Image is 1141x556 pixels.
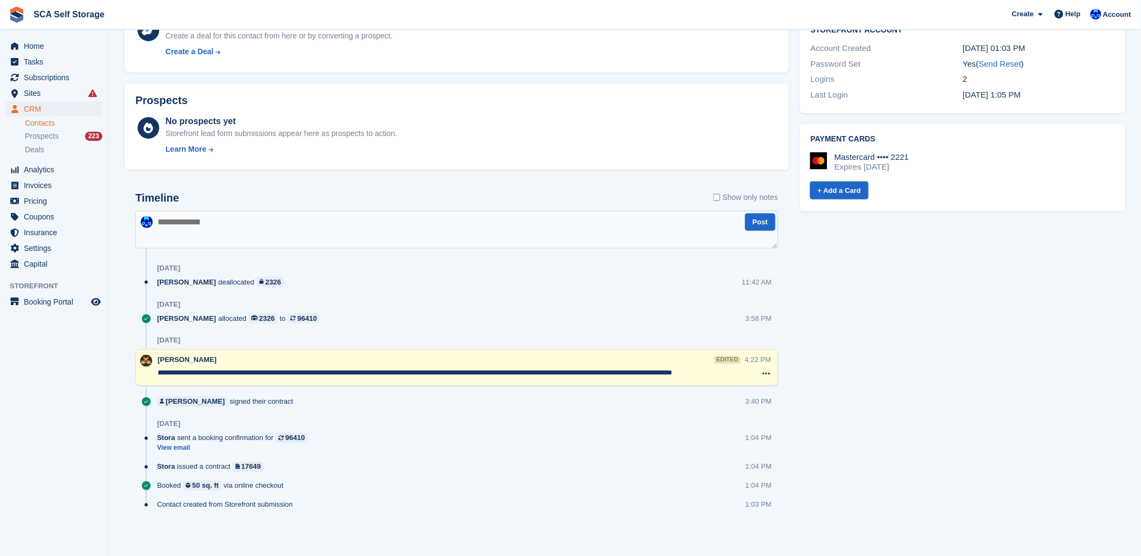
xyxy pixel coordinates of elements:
[157,481,289,491] div: Booked via online checkout
[24,209,89,224] span: Coupons
[811,73,963,86] div: Logins
[157,313,216,324] span: [PERSON_NAME]
[135,94,188,107] h2: Prospects
[166,30,393,42] div: Create a deal for this contact from here or by converting a prospect.
[157,397,227,407] a: [PERSON_NAME]
[979,59,1021,68] a: Send Reset
[713,192,720,203] input: Show only notes
[1012,9,1034,20] span: Create
[5,54,102,69] a: menu
[811,42,963,55] div: Account Created
[135,192,179,204] h2: Timeline
[5,162,102,177] a: menu
[746,500,772,510] div: 1:03 PM
[157,462,269,472] div: issued a contract
[24,101,89,117] span: CRM
[963,90,1021,99] time: 2025-07-19 12:05:21 UTC
[141,216,153,228] img: Kelly Neesham
[25,118,102,128] a: Contacts
[297,313,317,324] div: 96410
[288,313,320,324] a: 96410
[24,256,89,271] span: Capital
[276,433,308,443] a: 96410
[157,337,180,345] div: [DATE]
[1066,9,1081,20] span: Help
[810,152,827,170] img: Mastercard Logo
[89,295,102,308] a: Preview store
[5,86,102,101] a: menu
[5,256,102,271] a: menu
[5,38,102,54] a: menu
[85,132,102,141] div: 223
[24,162,89,177] span: Analytics
[5,294,102,309] a: menu
[24,70,89,85] span: Subscriptions
[25,131,102,142] a: Prospects 223
[24,193,89,209] span: Pricing
[5,225,102,240] a: menu
[192,481,219,491] div: 50 sq. ft
[745,355,771,365] div: 4:22 PM
[834,162,909,172] div: Expires [DATE]
[963,58,1115,70] div: Yes
[5,193,102,209] a: menu
[24,38,89,54] span: Home
[166,397,225,407] div: [PERSON_NAME]
[811,58,963,70] div: Password Set
[810,182,869,199] a: + Add a Card
[811,89,963,101] div: Last Login
[1103,9,1131,20] span: Account
[166,115,397,128] div: No prospects yet
[811,135,1115,144] h2: Payment cards
[140,355,152,367] img: Sarah Race
[157,500,298,510] div: Contact created from Storefront submission
[745,214,775,231] button: Post
[24,86,89,101] span: Sites
[24,225,89,240] span: Insurance
[9,7,25,23] img: stora-icon-8386f47178a22dfd0bd8f6a31ec36ba5ce8667c1dd55bd0f319d3a0aa187defe.svg
[24,294,89,309] span: Booking Portal
[834,152,909,162] div: Mastercard •••• 2221
[5,209,102,224] a: menu
[157,277,289,287] div: deallocated
[746,481,772,491] div: 1:04 PM
[233,462,264,472] a: 17649
[746,433,772,443] div: 1:04 PM
[976,59,1024,68] span: ( )
[158,356,217,364] span: [PERSON_NAME]
[157,420,180,429] div: [DATE]
[29,5,109,23] a: SCA Self Storage
[166,144,206,155] div: Learn More
[746,462,772,472] div: 1:04 PM
[157,462,175,472] span: Stora
[746,313,772,324] div: 3:58 PM
[157,264,180,273] div: [DATE]
[265,277,281,287] div: 2326
[742,277,772,287] div: 11:42 AM
[714,356,740,364] div: edited
[1091,9,1101,20] img: Kelly Neesham
[5,70,102,85] a: menu
[183,481,221,491] a: 50 sq. ft
[242,462,261,472] div: 17649
[963,42,1115,55] div: [DATE] 01:03 PM
[10,281,108,292] span: Storefront
[746,397,772,407] div: 3:40 PM
[157,444,313,453] a: View email
[25,145,44,155] span: Deals
[88,89,97,98] i: Smart entry sync failures have occurred
[157,433,175,443] span: Stora
[5,178,102,193] a: menu
[24,54,89,69] span: Tasks
[963,73,1115,86] div: 2
[166,144,397,155] a: Learn More
[157,433,313,443] div: sent a booking confirmation for
[157,397,298,407] div: signed their contract
[259,313,275,324] div: 2326
[257,277,284,287] a: 2326
[157,313,325,324] div: allocated to
[166,128,397,139] div: Storefront lead form submissions appear here as prospects to action.
[25,144,102,156] a: Deals
[166,46,393,57] a: Create a Deal
[5,101,102,117] a: menu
